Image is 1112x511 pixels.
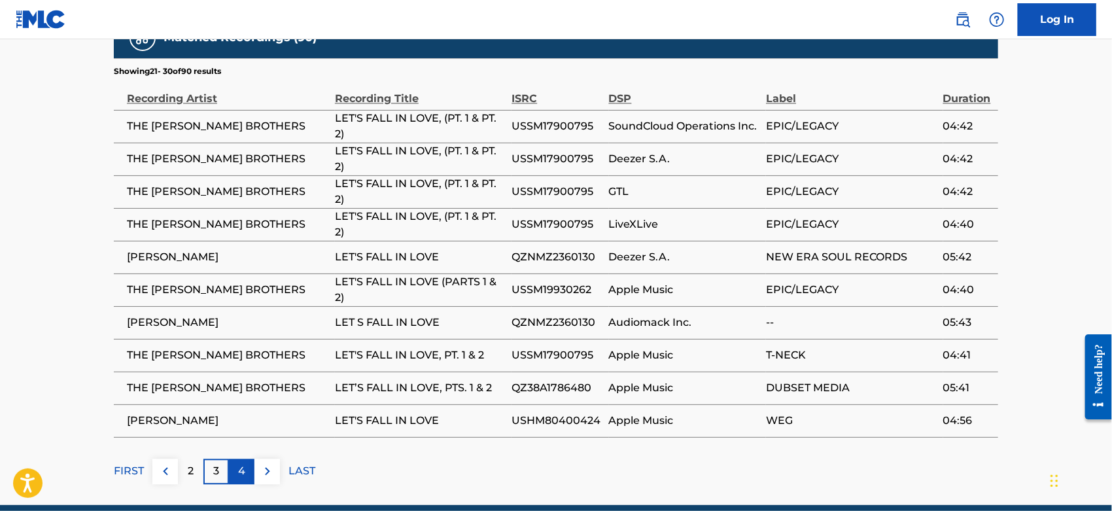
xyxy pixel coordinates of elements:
[609,380,760,396] span: Apple Music
[335,143,505,175] span: LET'S FALL IN LOVE, (PT. 1 & PT. 2)
[943,217,992,232] span: 04:40
[943,118,992,134] span: 04:42
[943,315,992,330] span: 05:43
[1051,461,1058,501] div: Drag
[127,184,328,200] span: THE [PERSON_NAME] BROTHERS
[335,209,505,240] span: LET'S FALL IN LOVE, (PT. 1 & PT. 2)
[114,65,221,77] p: Showing 21 - 30 of 90 results
[213,463,219,479] p: 3
[335,176,505,207] span: LET'S FALL IN LOVE, (PT. 1 & PT. 2)
[943,151,992,167] span: 04:42
[766,151,936,167] span: EPIC/LEGACY
[512,77,602,107] div: ISRC
[335,274,505,306] span: LET'S FALL IN LOVE (PARTS 1 & 2)
[766,217,936,232] span: EPIC/LEGACY
[335,347,505,363] span: LET'S FALL IN LOVE, PT. 1 & 2
[127,217,328,232] span: THE [PERSON_NAME] BROTHERS
[766,315,936,330] span: --
[609,315,760,330] span: Audiomack Inc.
[609,347,760,363] span: Apple Music
[512,151,602,167] span: USSM17900795
[114,463,144,479] p: FIRST
[609,184,760,200] span: GTL
[127,380,328,396] span: THE [PERSON_NAME] BROTHERS
[609,217,760,232] span: LiveXLive
[512,347,602,363] span: USSM17900795
[238,463,245,479] p: 4
[512,380,602,396] span: QZ38A1786480
[943,347,992,363] span: 04:41
[943,413,992,429] span: 04:56
[955,12,971,27] img: search
[335,315,505,330] span: LET S FALL IN LOVE
[766,282,936,298] span: EPIC/LEGACY
[127,77,328,107] div: Recording Artist
[127,413,328,429] span: [PERSON_NAME]
[512,282,602,298] span: USSM19930262
[943,282,992,298] span: 04:40
[1018,3,1096,36] a: Log In
[609,249,760,265] span: Deezer S.A.
[512,413,602,429] span: USHM80400424
[943,184,992,200] span: 04:42
[158,463,173,479] img: left
[943,249,992,265] span: 05:42
[512,184,602,200] span: USSM17900795
[766,347,936,363] span: T-NECK
[188,463,194,479] p: 2
[127,315,328,330] span: [PERSON_NAME]
[335,111,505,142] span: LET'S FALL IN LOVE, (PT. 1 & PT. 2)
[766,118,936,134] span: EPIC/LEGACY
[766,413,936,429] span: WEG
[1075,324,1112,429] iframe: Resource Center
[984,7,1010,33] div: Help
[950,7,976,33] a: Public Search
[335,413,505,429] span: LET'S FALL IN LOVE
[512,217,602,232] span: USSM17900795
[335,77,505,107] div: Recording Title
[260,463,275,479] img: right
[766,77,936,107] div: Label
[335,249,505,265] span: LET'S FALL IN LOVE
[512,118,602,134] span: USSM17900795
[335,380,505,396] span: LET’S FALL IN LOVE, PTS. 1 & 2
[766,380,936,396] span: DUBSET MEDIA
[127,347,328,363] span: THE [PERSON_NAME] BROTHERS
[609,118,760,134] span: SoundCloud Operations Inc.
[989,12,1005,27] img: help
[609,282,760,298] span: Apple Music
[766,184,936,200] span: EPIC/LEGACY
[943,380,992,396] span: 05:41
[127,151,328,167] span: THE [PERSON_NAME] BROTHERS
[127,249,328,265] span: [PERSON_NAME]
[127,118,328,134] span: THE [PERSON_NAME] BROTHERS
[1047,448,1112,511] iframe: Chat Widget
[512,315,602,330] span: QZNMZ2360130
[609,151,760,167] span: Deezer S.A.
[512,249,602,265] span: QZNMZ2360130
[609,77,760,107] div: DSP
[16,10,66,29] img: MLC Logo
[288,463,315,479] p: LAST
[609,413,760,429] span: Apple Music
[943,77,992,107] div: Duration
[127,282,328,298] span: THE [PERSON_NAME] BROTHERS
[766,249,936,265] span: NEW ERA SOUL RECORDS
